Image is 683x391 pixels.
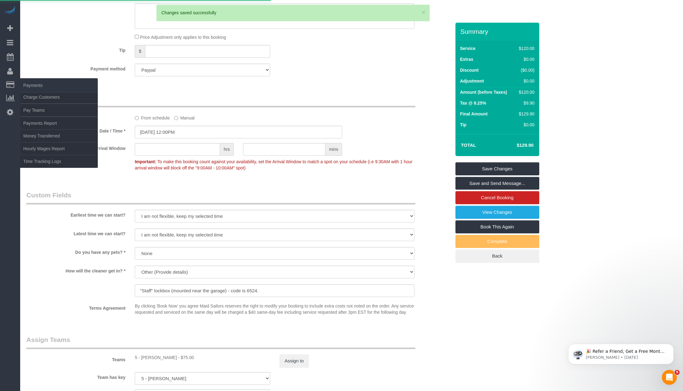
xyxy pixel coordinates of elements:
[460,100,486,106] label: Tax @ 8.25%
[20,155,98,168] a: Time Tracking Logs
[22,266,130,274] label: How will the cleaner get in? *
[26,335,415,349] legend: Assign Teams
[516,122,534,128] div: $0.00
[516,45,534,52] div: $120.00
[516,56,534,62] div: $0.00
[27,24,107,29] p: Message from Ellie, sent 3d ago
[4,6,16,15] img: Automaid Logo
[22,303,130,311] label: Terms Agreement
[174,116,178,120] input: Manual
[455,191,539,204] a: Cancel Booking
[22,372,130,380] label: Team has key
[662,370,677,385] iframe: Intercom live chat
[135,113,170,121] label: From schedule
[460,45,476,52] label: Service
[22,228,130,237] label: Latest time we can start?
[20,91,98,103] a: Charge Customers
[20,130,98,142] a: Money Transferred
[22,247,130,255] label: Do you have any pets? *
[22,64,130,72] label: Payment method
[516,100,534,106] div: $9.90
[20,78,98,92] span: Payments
[455,206,539,219] a: View Changes
[135,116,139,120] input: From schedule
[20,117,98,129] a: Payments Report
[559,331,683,374] iframe: Intercom notifications message
[26,93,415,107] legend: When
[422,9,425,16] button: ×
[135,45,145,58] span: $
[161,10,425,16] div: Changes saved successfully
[22,210,130,218] label: Earliest time we can start?
[27,18,106,85] span: 🎉 Refer a Friend, Get a Free Month! 🎉 Love Automaid? Share the love! When you refer a friend who ...
[135,159,156,164] strong: Important:
[516,89,534,95] div: $120.00
[516,111,534,117] div: $129.90
[325,143,342,156] span: mins
[220,143,234,156] span: hrs
[135,354,270,361] div: 1 hour x $75.00/hour
[174,113,195,121] label: Manual
[460,89,507,95] label: Amount (before Taxes)
[135,126,342,138] input: MM/DD/YYYY HH:MM
[675,370,680,375] span: 9
[516,67,534,73] div: ($0.00)
[26,191,415,204] legend: Custom Fields
[460,28,536,35] h3: Summary
[22,45,130,53] label: Tip
[455,249,539,263] a: Back
[135,303,414,315] p: By clicking 'Book Now' you agree Maid Sailors reserves the right to modify your booking to includ...
[20,91,98,168] ul: Payments
[460,56,473,62] label: Extras
[20,142,98,155] a: Hourly Wages Report
[279,354,309,367] button: Assign to
[20,104,98,116] a: Pay Teams
[460,111,488,117] label: Final Amount
[498,143,533,148] h4: $129.90
[460,78,484,84] label: Adjustment
[455,162,539,175] a: Save Changes
[455,177,539,190] a: Save and Send Message...
[140,35,226,40] span: Price Adjustment only applies to this booking
[461,142,476,148] strong: Total
[22,354,130,363] label: Teams
[460,122,467,128] label: Tip
[516,78,534,84] div: $0.00
[460,67,479,73] label: Discount
[455,220,539,233] a: Book This Again
[135,159,412,170] span: To make this booking count against your availability, set the Arrival Window to match a spot on y...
